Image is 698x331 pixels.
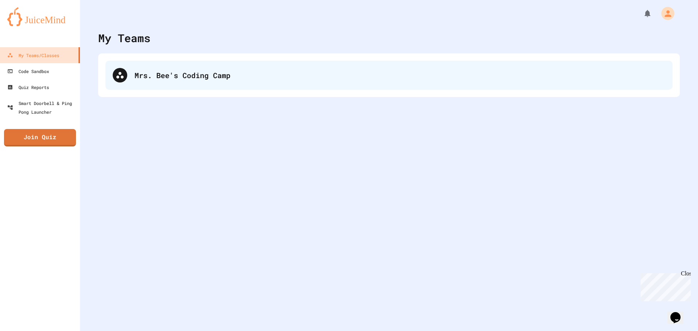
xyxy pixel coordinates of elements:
img: logo-orange.svg [7,7,73,26]
div: My Notifications [630,7,654,20]
a: Join Quiz [4,129,76,146]
div: Smart Doorbell & Ping Pong Launcher [7,99,77,116]
div: Quiz Reports [7,83,49,92]
div: Code Sandbox [7,67,49,76]
div: Mrs. Bee's Coding Camp [105,61,673,90]
div: My Teams/Classes [7,51,59,60]
iframe: chat widget [638,270,691,301]
div: Mrs. Bee's Coding Camp [135,70,665,81]
div: My Teams [98,30,151,46]
div: Chat with us now!Close [3,3,50,46]
div: My Account [654,5,676,22]
iframe: chat widget [667,302,691,324]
